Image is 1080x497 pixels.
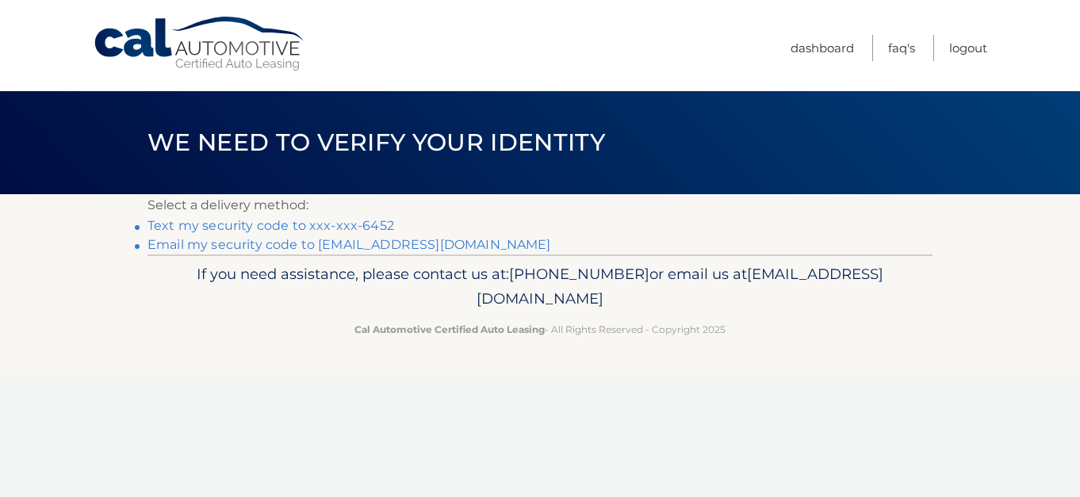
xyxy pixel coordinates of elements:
a: Dashboard [791,35,854,61]
a: Cal Automotive [93,16,307,72]
p: - All Rights Reserved - Copyright 2025 [158,321,922,338]
a: Logout [949,35,987,61]
p: Select a delivery method: [147,194,933,216]
p: If you need assistance, please contact us at: or email us at [158,262,922,312]
a: Text my security code to xxx-xxx-6452 [147,218,394,233]
span: [PHONE_NUMBER] [509,265,649,283]
a: Email my security code to [EMAIL_ADDRESS][DOMAIN_NAME] [147,237,551,252]
strong: Cal Automotive Certified Auto Leasing [354,323,545,335]
a: FAQ's [888,35,915,61]
span: We need to verify your identity [147,128,605,157]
